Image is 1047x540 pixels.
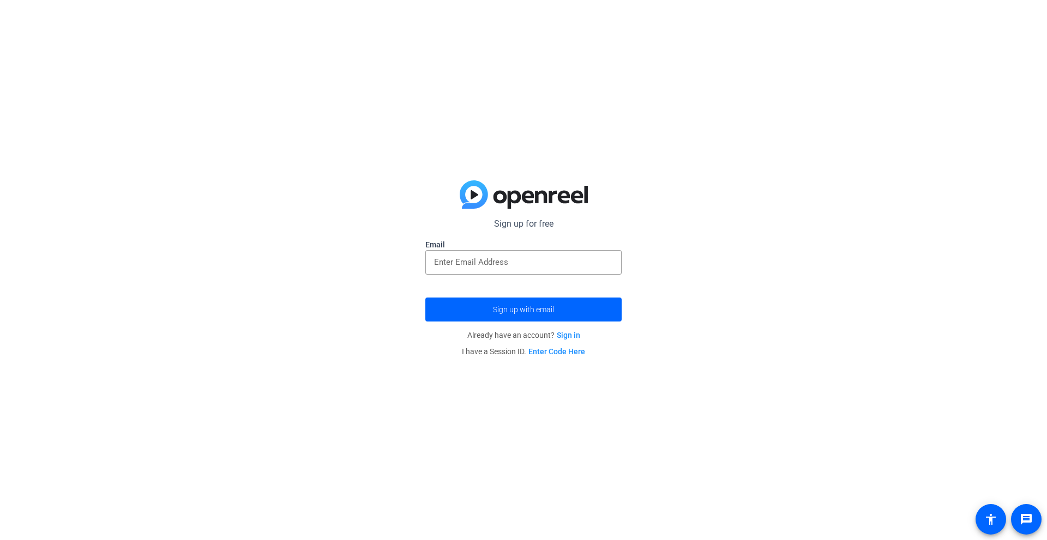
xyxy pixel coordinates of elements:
a: Sign in [557,331,580,339]
a: Enter Code Here [528,347,585,356]
img: blue-gradient.svg [460,180,588,209]
mat-icon: message [1020,513,1033,526]
input: Enter Email Address [434,256,613,269]
button: Sign up with email [425,298,622,321]
p: Sign up for free [425,217,622,230]
label: Email [425,239,622,250]
mat-icon: accessibility [984,513,997,526]
span: I have a Session ID. [462,347,585,356]
span: Already have an account? [467,331,580,339]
